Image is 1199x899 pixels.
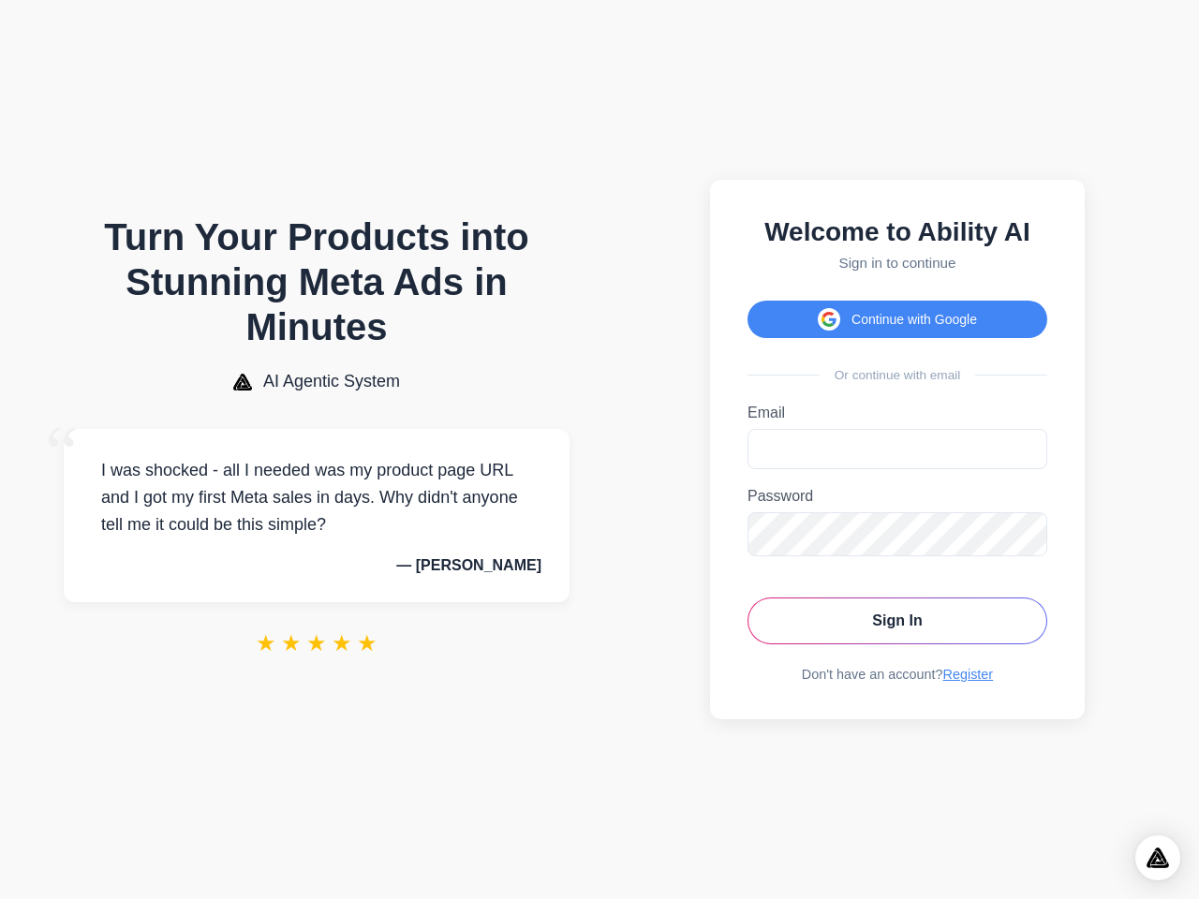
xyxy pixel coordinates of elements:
span: AI Agentic System [263,372,400,391]
span: ★ [306,630,327,656]
label: Email [748,405,1047,421]
div: Don't have an account? [748,667,1047,682]
span: ★ [281,630,302,656]
p: — [PERSON_NAME] [92,557,541,574]
h1: Turn Your Products into Stunning Meta Ads in Minutes [64,214,570,349]
span: ★ [256,630,276,656]
button: Sign In [748,597,1047,644]
p: I was shocked - all I needed was my product page URL and I got my first Meta sales in days. Why d... [92,457,541,538]
span: ★ [357,630,377,656]
a: Register [943,667,994,682]
h2: Welcome to Ability AI [748,217,1047,247]
label: Password [748,488,1047,505]
span: ★ [332,630,352,656]
p: Sign in to continue [748,255,1047,271]
span: “ [45,410,79,495]
button: Continue with Google [748,301,1047,338]
img: AI Agentic System Logo [233,374,252,391]
div: Open Intercom Messenger [1135,835,1180,880]
div: Or continue with email [748,368,1047,382]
